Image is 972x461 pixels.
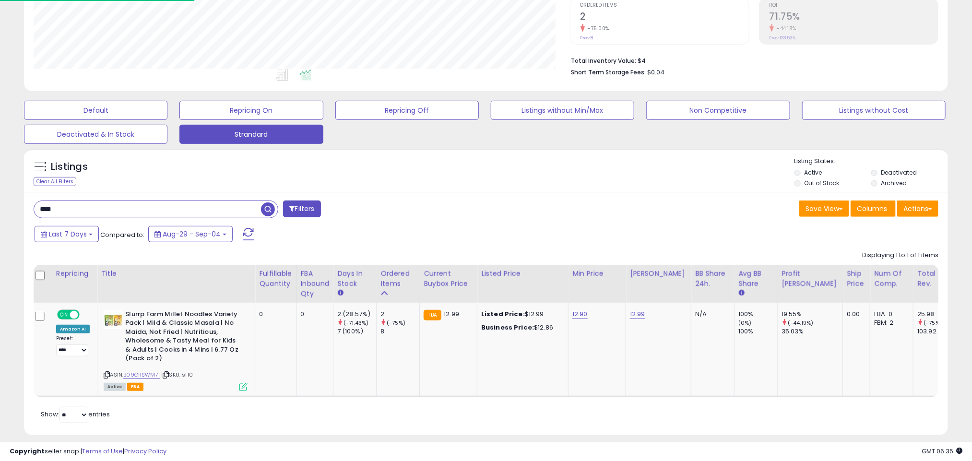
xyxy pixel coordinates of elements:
[481,323,534,332] b: Business Price:
[738,269,773,289] div: Avg BB Share
[380,327,419,336] div: 8
[782,310,842,319] div: 19.55%
[104,383,126,391] span: All listings currently available for purchase on Amazon
[101,269,251,279] div: Title
[41,410,110,419] span: Show: entries
[571,68,646,76] b: Short Term Storage Fees:
[917,327,956,336] div: 103.92
[648,68,665,77] span: $0.04
[344,319,368,327] small: (-71.43%)
[337,289,343,297] small: Days In Stock.
[581,35,593,41] small: Prev: 8
[124,447,166,456] a: Privacy Policy
[581,3,749,8] span: Ordered Items
[491,101,634,120] button: Listings without Min/Max
[695,269,730,289] div: BB Share 24h.
[424,310,441,320] small: FBA
[572,309,588,319] a: 12.90
[922,447,962,456] span: 2025-09-12 06:35 GMT
[481,269,564,279] div: Listed Price
[851,201,896,217] button: Columns
[774,25,797,32] small: -44.18%
[56,269,93,279] div: Repricing
[695,310,727,319] div: N/A
[788,319,813,327] small: (-44.19%)
[874,269,909,289] div: Num of Comp.
[24,101,167,120] button: Default
[301,310,326,319] div: 0
[56,335,90,356] div: Preset:
[78,310,94,319] span: OFF
[301,269,330,299] div: FBA inbound Qty
[862,251,938,260] div: Displaying 1 to 1 of 1 items
[802,101,946,120] button: Listings without Cost
[571,54,931,66] li: $4
[259,310,289,319] div: 0
[881,168,917,177] label: Deactivated
[738,327,777,336] div: 100%
[738,289,744,297] small: Avg BB Share.
[127,383,143,391] span: FBA
[179,125,323,144] button: Strandard
[738,319,752,327] small: (0%)
[630,269,687,279] div: [PERSON_NAME]
[123,371,160,379] a: B09GRSWM71
[585,25,610,32] small: -75.00%
[148,226,233,242] button: Aug-29 - Sep-04
[917,269,952,289] div: Total Rev.
[847,269,866,289] div: Ship Price
[424,269,473,289] div: Current Buybox Price
[56,325,90,333] div: Amazon AI
[572,269,622,279] div: Min Price
[10,447,45,456] strong: Copyright
[125,310,242,366] b: Slurrp Farm Millet Noodles Variety Pack | Mild & Classic Masala | No Maida, Not Fried | Nutritiou...
[35,226,99,242] button: Last 7 Days
[874,310,906,319] div: FBA: 0
[782,269,839,289] div: Profit [PERSON_NAME]
[380,269,415,289] div: Ordered Items
[481,323,561,332] div: $12.86
[100,230,144,239] span: Compared to:
[82,447,123,456] a: Terms of Use
[646,101,790,120] button: Non Competitive
[630,309,645,319] a: 12.99
[104,310,248,390] div: ASIN:
[163,229,221,239] span: Aug-29 - Sep-04
[770,35,796,41] small: Prev: 128.53%
[58,310,70,319] span: ON
[924,319,942,327] small: (-75%)
[10,447,166,456] div: seller snap | |
[283,201,320,217] button: Filters
[259,269,292,289] div: Fulfillable Quantity
[917,310,956,319] div: 25.98
[34,177,76,186] div: Clear All Filters
[51,160,88,174] h5: Listings
[847,310,863,319] div: 0.00
[794,157,948,166] p: Listing States:
[337,310,376,319] div: 2 (28.57%)
[805,179,840,187] label: Out of Stock
[571,57,637,65] b: Total Inventory Value:
[444,309,459,319] span: 12.99
[161,371,193,378] span: | SKU: sf10
[335,101,479,120] button: Repricing Off
[799,201,849,217] button: Save View
[881,179,907,187] label: Archived
[874,319,906,327] div: FBM: 2
[387,319,405,327] small: (-75%)
[24,125,167,144] button: Deactivated & In Stock
[857,204,887,213] span: Columns
[581,11,749,24] h2: 2
[738,310,777,319] div: 100%
[770,11,938,24] h2: 71.75%
[49,229,87,239] span: Last 7 Days
[782,327,842,336] div: 35.03%
[337,327,376,336] div: 7 (100%)
[481,310,561,319] div: $12.99
[805,168,822,177] label: Active
[337,269,372,289] div: Days In Stock
[380,310,419,319] div: 2
[770,3,938,8] span: ROI
[104,310,123,329] img: 41Ncc8a4ZvL._SL40_.jpg
[481,309,525,319] b: Listed Price:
